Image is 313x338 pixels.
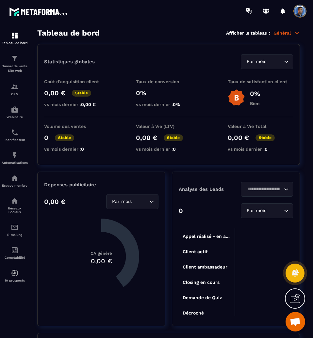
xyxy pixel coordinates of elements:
span: Par mois [245,58,268,65]
p: E-mailing [2,233,28,237]
input: Search for option [268,207,282,214]
input: Search for option [133,198,148,205]
p: IA prospects [2,279,28,282]
img: automations [11,269,19,277]
p: vs mois dernier : [228,146,293,152]
p: Statistiques globales [44,59,95,65]
a: automationsautomationsWebinaire [2,101,28,124]
span: 0 [81,146,84,152]
p: Stable [164,134,183,141]
a: formationformationTableau de bord [2,27,28,50]
tspan: Client actif [183,249,208,254]
tspan: Décroché [183,310,204,315]
a: accountantaccountantComptabilité [2,241,28,264]
a: social-networksocial-networkRéseaux Sociaux [2,192,28,219]
div: Search for option [106,194,158,209]
img: formation [11,54,19,62]
p: Afficher le tableau : [226,30,270,36]
p: Taux de satisfaction client [228,79,293,84]
img: social-network [11,197,19,205]
p: 0,00 € [228,134,249,142]
input: Search for option [245,186,282,193]
span: 0 [173,146,176,152]
a: automationsautomationsAutomatisations [2,146,28,169]
img: automations [11,151,19,159]
span: Par mois [245,207,268,214]
a: formationformationCRM [2,78,28,101]
p: Comptabilité [2,256,28,259]
p: Bien [250,101,260,106]
a: emailemailE-mailing [2,219,28,241]
p: 0 [179,207,183,215]
p: 0,00 € [44,198,65,206]
p: Stable [55,134,74,141]
img: automations [11,174,19,182]
p: Taux de conversion [136,79,201,84]
a: automationsautomationsEspace membre [2,169,28,192]
p: vs mois dernier : [44,102,109,107]
p: 0% [250,90,260,98]
p: vs mois dernier : [136,146,201,152]
span: Par mois [110,198,133,205]
img: email [11,223,19,231]
img: accountant [11,246,19,254]
div: Search for option [241,54,293,69]
p: Automatisations [2,161,28,164]
span: 0 [265,146,268,152]
div: Search for option [241,203,293,218]
a: schedulerschedulerPlanificateur [2,124,28,146]
p: Dépenses publicitaire [44,182,158,188]
img: logo [9,6,68,18]
p: Analyse des Leads [179,186,236,192]
img: formation [11,83,19,91]
p: vs mois dernier : [44,146,109,152]
h3: Tableau de bord [37,28,100,38]
p: 0 [44,134,48,142]
div: Search for option [241,182,293,197]
p: Tableau de bord [2,41,28,45]
p: Général [273,30,300,36]
p: Réseaux Sociaux [2,207,28,214]
img: formation [11,32,19,39]
p: Espace membre [2,184,28,187]
p: CRM [2,92,28,96]
p: Valeur à Vie (LTV) [136,124,201,129]
p: 0,00 € [44,89,65,97]
p: Tunnel de vente Site web [2,64,28,73]
img: automations [11,106,19,114]
p: Coût d'acquisition client [44,79,109,84]
img: b-badge-o.b3b20ee6.svg [228,89,245,106]
tspan: Closing en cours [183,280,220,285]
tspan: Client ambassadeur [183,264,227,269]
p: Volume des ventes [44,124,109,129]
input: Search for option [268,58,282,65]
div: Ouvrir le chat [286,312,305,331]
tspan: Appel réalisé - en a... [183,234,230,239]
span: 0,00 € [81,102,96,107]
p: Planificateur [2,138,28,142]
span: 0% [173,102,180,107]
p: Valeur à Vie Total [228,124,293,129]
p: 0% [136,89,201,97]
p: vs mois dernier : [136,102,201,107]
p: Webinaire [2,115,28,119]
p: 0,00 € [136,134,157,142]
tspan: Demande de Quiz [183,295,222,300]
img: scheduler [11,129,19,136]
p: Stable [255,134,275,141]
a: formationformationTunnel de vente Site web [2,50,28,78]
p: Stable [72,90,91,97]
